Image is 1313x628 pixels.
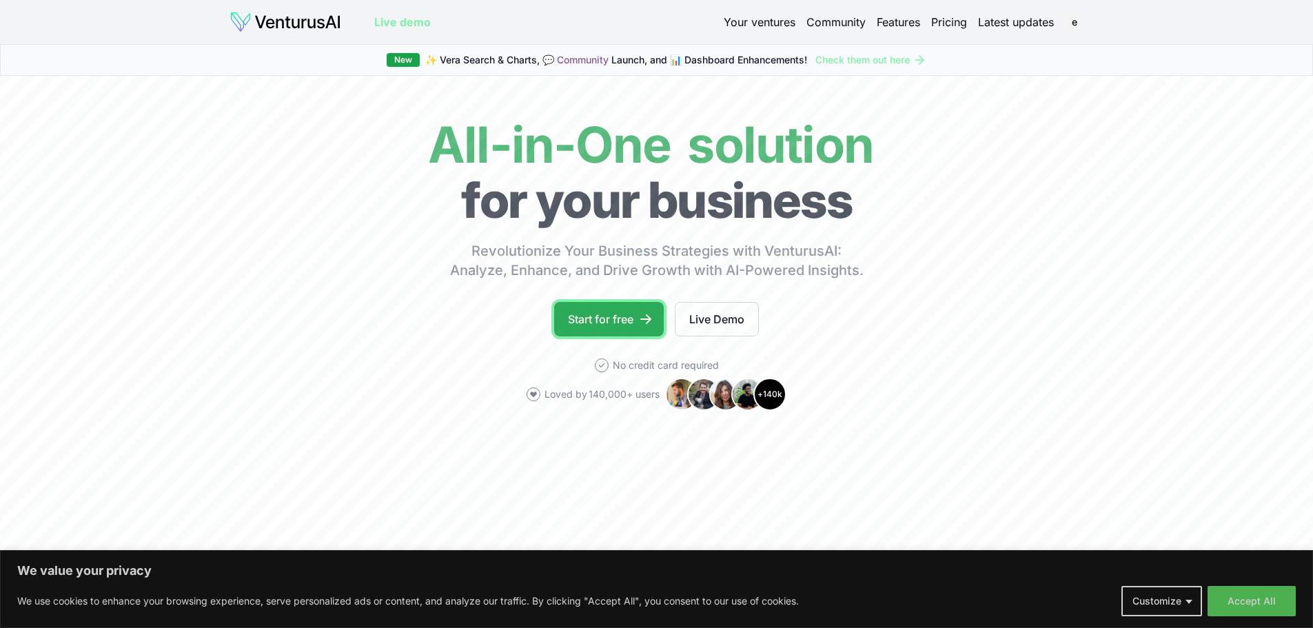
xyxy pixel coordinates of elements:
[709,378,742,411] img: Avatar 3
[731,378,764,411] img: Avatar 4
[931,14,967,30] a: Pricing
[687,378,720,411] img: Avatar 2
[1208,586,1296,616] button: Accept All
[724,14,795,30] a: Your ventures
[17,593,799,609] p: We use cookies to enhance your browsing experience, serve personalized ads or content, and analyz...
[1065,12,1084,32] button: e
[374,14,431,30] a: Live demo
[1121,586,1202,616] button: Customize
[877,14,920,30] a: Features
[815,53,926,67] a: Check them out here
[675,302,759,336] a: Live Demo
[978,14,1054,30] a: Latest updates
[554,302,664,336] a: Start for free
[17,563,1296,579] p: We value your privacy
[665,378,698,411] img: Avatar 1
[557,54,609,65] a: Community
[387,53,420,67] div: New
[806,14,866,30] a: Community
[1063,11,1086,33] span: e
[230,11,341,33] img: logo
[425,53,807,67] span: ✨ Vera Search & Charts, 💬 Launch, and 📊 Dashboard Enhancements!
